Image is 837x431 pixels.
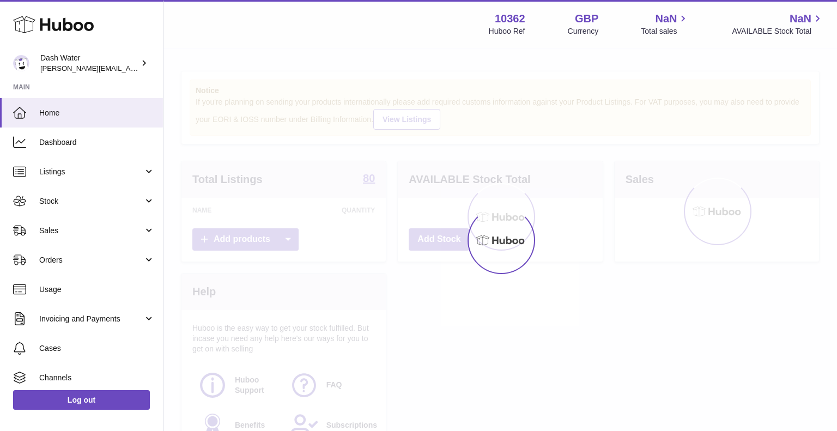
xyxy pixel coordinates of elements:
span: Stock [39,196,143,207]
span: Sales [39,226,143,236]
span: Total sales [641,26,689,37]
span: Orders [39,255,143,265]
strong: GBP [575,11,598,26]
div: Dash Water [40,53,138,74]
div: Currency [568,26,599,37]
span: Channels [39,373,155,383]
span: Invoicing and Payments [39,314,143,324]
img: james@dash-water.com [13,55,29,71]
strong: 10362 [495,11,525,26]
span: [PERSON_NAME][EMAIL_ADDRESS][DOMAIN_NAME] [40,64,219,72]
a: NaN Total sales [641,11,689,37]
span: Listings [39,167,143,177]
span: Home [39,108,155,118]
span: AVAILABLE Stock Total [732,26,824,37]
span: Cases [39,343,155,354]
a: NaN AVAILABLE Stock Total [732,11,824,37]
span: Dashboard [39,137,155,148]
div: Huboo Ref [489,26,525,37]
span: NaN [655,11,677,26]
a: Log out [13,390,150,410]
span: Usage [39,284,155,295]
span: NaN [790,11,811,26]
